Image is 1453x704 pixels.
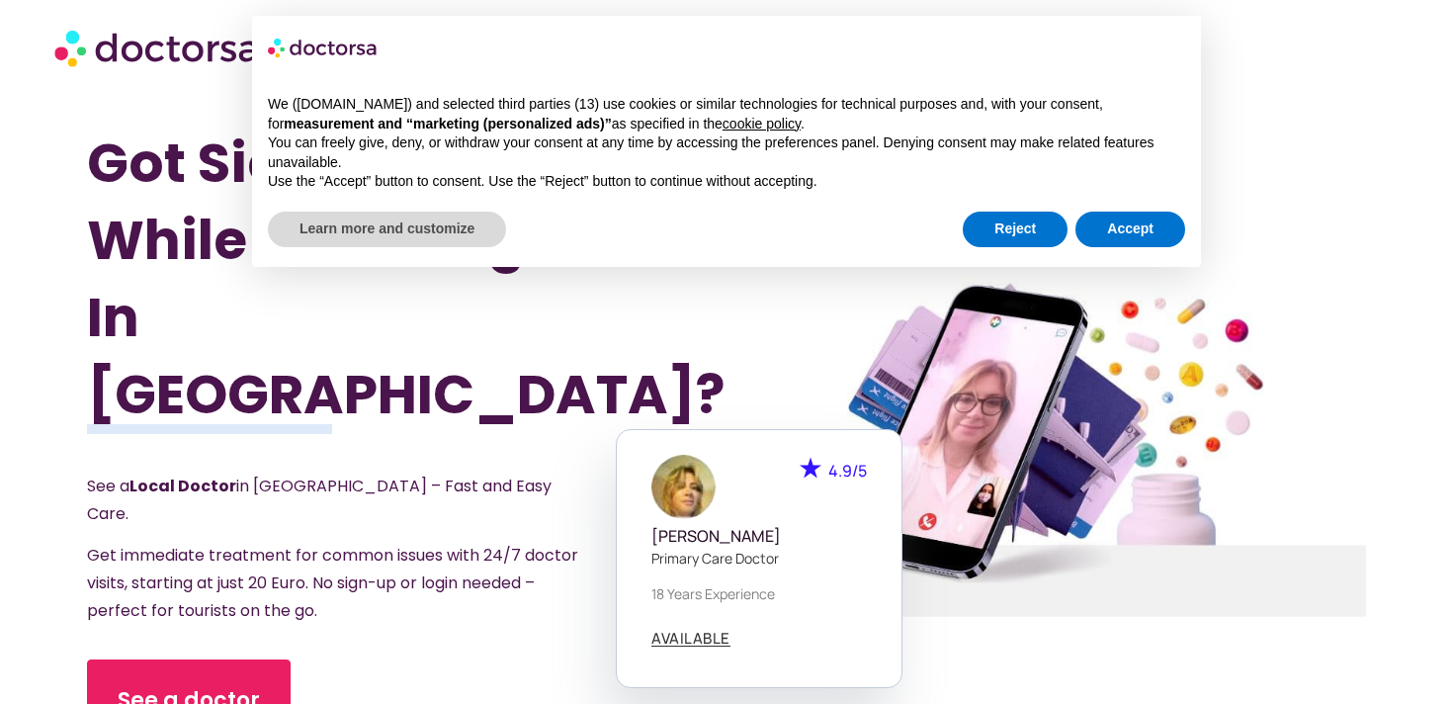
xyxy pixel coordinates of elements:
h5: [PERSON_NAME] [651,527,867,546]
button: Reject [963,212,1068,247]
p: 18 years experience [651,583,867,604]
p: You can freely give, deny, or withdraw your consent at any time by accessing the preferences pane... [268,133,1185,172]
h1: Got Sick While Traveling In [GEOGRAPHIC_DATA]? [87,125,631,433]
button: Learn more and customize [268,212,506,247]
span: AVAILABLE [651,631,730,646]
strong: measurement and “marketing (personalized ads)” [284,116,611,132]
a: AVAILABLE [651,631,730,647]
p: Primary care doctor [651,548,867,569]
p: Use the “Accept” button to consent. Use the “Reject” button to continue without accepting. [268,172,1185,192]
p: We ([DOMAIN_NAME]) and selected third parties (13) use cookies or similar technologies for techni... [268,95,1185,133]
span: 4.9/5 [828,460,867,482]
strong: Local Doctor [129,475,236,497]
span: See a in [GEOGRAPHIC_DATA] – Fast and Easy Care. [87,475,552,525]
a: cookie policy [723,116,801,132]
span: Get immediate treatment for common issues with 24/7 doctor visits, starting at just 20 Euro. No s... [87,544,578,622]
button: Accept [1075,212,1185,247]
img: logo [268,32,379,63]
